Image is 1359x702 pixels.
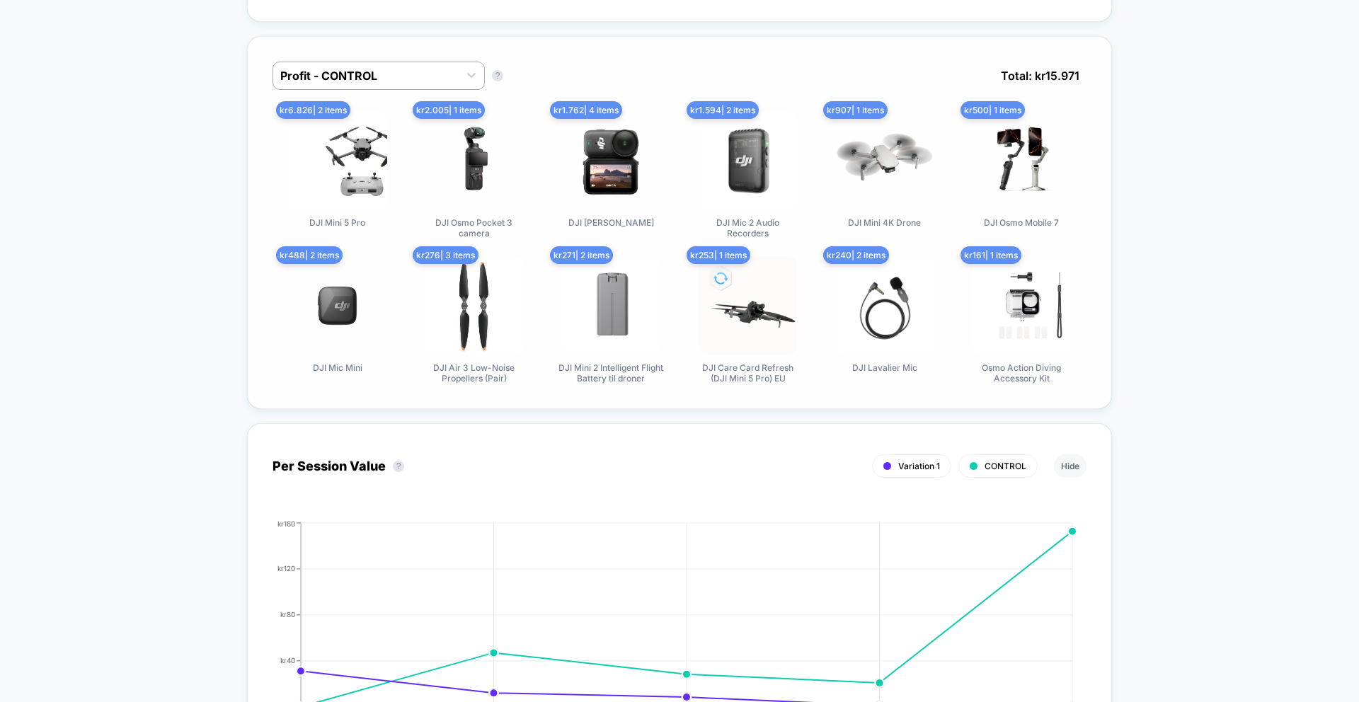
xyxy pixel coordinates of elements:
span: kr 1.594 | 2 items [687,101,759,119]
span: kr 276 | 3 items [413,246,478,264]
img: DJI Lavalier Mic [835,256,934,355]
span: kr 253 | 1 items [687,246,750,264]
img: DJI Mic 2 Audio Recorders [699,111,798,210]
span: Variation 1 [898,461,940,471]
span: DJI Air 3 Low-Noise Propellers (Pair) [421,362,527,384]
img: DJI Osmo Nano [561,111,660,210]
button: ? [492,70,503,81]
span: CONTROL [985,461,1026,471]
span: kr 500 | 1 items [961,101,1025,119]
span: Osmo Action Diving Accessory Kit [968,362,1074,384]
img: DJI Care Card Refresh (DJI Mini 5 Pro) EU [699,256,798,355]
span: DJI Mini 5 Pro [309,217,365,228]
img: DJI Mini 4K Drone [835,111,934,210]
button: ? [393,461,404,472]
span: kr 161 | 1 items [961,246,1021,264]
span: DJI Mic 2 Audio Recorders [695,217,801,238]
span: DJI Care Card Refresh (DJI Mini 5 Pro) EU [695,362,801,384]
span: kr 1.762 | 4 items [550,101,622,119]
tspan: kr120 [277,564,295,572]
span: kr 6.826 | 2 items [276,101,350,119]
span: DJI Lavalier Mic [852,362,917,373]
img: DJI Osmo Mobile 7 [972,111,1071,210]
tspan: kr160 [277,519,295,527]
span: DJI Mini 2 Intelligent Flight Battery til droner [558,362,664,384]
span: kr 488 | 2 items [276,246,343,264]
tspan: kr40 [280,656,295,664]
span: kr 240 | 2 items [823,246,889,264]
span: kr 271 | 2 items [550,246,613,264]
span: kr 907 | 1 items [823,101,888,119]
span: DJI Osmo Pocket 3 camera [421,217,527,238]
img: DJI Mini 2 Intelligent Flight Battery til droner [561,256,660,355]
img: DJI Mic Mini [288,256,387,355]
img: DJI Air 3 Low-Noise Propellers (Pair) [425,256,524,355]
button: Hide [1054,454,1086,478]
img: DJI Mini 5 Pro [288,111,387,210]
tspan: kr80 [280,610,295,618]
span: DJI [PERSON_NAME] [568,217,654,228]
span: DJI Mic Mini [313,362,362,373]
span: DJI Osmo Mobile 7 [984,217,1059,228]
span: kr 2.005 | 1 items [413,101,485,119]
img: Osmo Action Diving Accessory Kit [972,256,1071,355]
span: DJI Mini 4K Drone [848,217,921,228]
img: DJI Osmo Pocket 3 camera [425,111,524,210]
span: Total: kr 15.971 [994,62,1086,90]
